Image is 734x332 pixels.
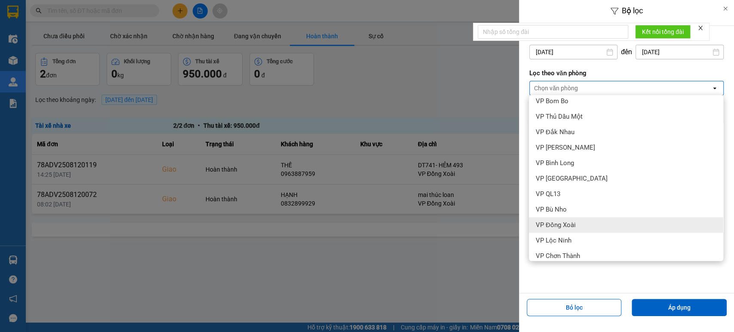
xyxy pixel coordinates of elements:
[642,27,684,37] span: Kết nối tổng đài
[536,174,608,183] span: VP [GEOGRAPHIC_DATA]
[527,299,622,316] button: Bỏ lọc
[536,205,567,214] span: VP Bù Nho
[632,299,727,316] button: Áp dụng
[635,25,691,39] button: Kết nối tổng đài
[536,236,571,245] span: VP Lộc Ninh
[536,252,580,260] span: VP Chơn Thành
[536,143,595,152] span: VP [PERSON_NAME]
[536,97,568,105] span: VP Bom Bo
[478,25,628,39] input: Nhập số tổng đài
[536,128,574,136] span: VP Đắk Nhau
[536,112,583,121] span: VP Thủ Dầu Một
[529,95,723,261] ul: Menu
[636,45,723,59] input: Select a date.
[530,45,617,59] input: Select a date.
[536,159,574,167] span: VP Bình Long
[697,25,703,31] span: close
[536,221,576,229] span: VP Đồng Xoài
[534,84,578,92] div: Chọn văn phòng
[622,6,643,15] span: Bộ lọc
[711,85,718,92] svg: open
[617,48,636,56] div: đến
[536,190,560,198] span: VP QL13
[529,69,724,77] label: Lọc theo văn phòng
